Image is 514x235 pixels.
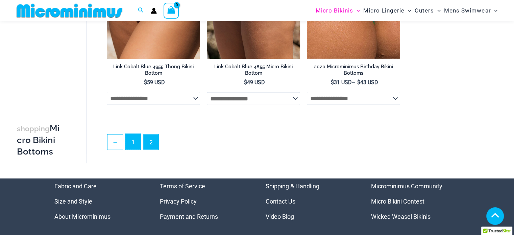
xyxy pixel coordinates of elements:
[144,79,147,86] span: $
[307,64,400,76] h2: 2020 Microminimus Birthday Bikini Bottoms
[207,64,300,79] a: Link Cobalt Blue 4855 Micro Bikini Bottom
[371,213,431,220] a: Wicked Weasel Bikinis
[244,79,265,86] bdi: 49 USD
[207,64,300,76] h2: Link Cobalt Blue 4855 Micro Bikini Bottom
[266,198,295,205] a: Contact Us
[266,183,319,190] a: Shipping & Handling
[314,2,362,19] a: Micro BikinisMenu ToggleMenu Toggle
[331,79,352,86] bdi: 31 USD
[107,64,200,76] h2: Link Cobalt Blue 4955 Thong Bikini Bottom
[415,2,434,19] span: Outers
[307,79,400,86] span: –
[164,3,179,18] a: View Shopping Cart, empty
[17,124,50,133] span: shopping
[357,79,360,86] span: $
[14,3,125,18] img: MM SHOP LOGO FLAT
[371,198,424,205] a: Micro Bikini Contest
[54,213,111,220] a: About Microminimus
[413,2,442,19] a: OutersMenu ToggleMenu Toggle
[313,1,500,20] nav: Site Navigation
[107,135,123,150] a: ←
[160,213,218,220] a: Payment and Returns
[54,183,97,190] a: Fabric and Care
[357,79,378,86] bdi: 43 USD
[307,64,400,79] a: 2020 Microminimus Birthday Bikini Bottoms
[266,213,294,220] a: Video Blog
[160,179,249,224] nav: Menu
[266,179,354,224] nav: Menu
[160,179,249,224] aside: Footer Widget 2
[125,134,141,150] a: Page 1
[151,8,157,14] a: Account icon link
[442,2,499,19] a: Mens SwimwearMenu ToggleMenu Toggle
[405,2,411,19] span: Menu Toggle
[143,135,158,150] span: Page 2
[144,79,165,86] bdi: 59 USD
[138,6,144,15] a: Search icon link
[107,134,500,154] nav: Product Pagination
[54,179,143,224] nav: Menu
[160,183,205,190] a: Terms of Service
[54,179,143,224] aside: Footer Widget 1
[54,198,92,205] a: Size and Style
[160,198,197,205] a: Privacy Policy
[316,2,353,19] span: Micro Bikinis
[266,179,354,224] aside: Footer Widget 3
[434,2,441,19] span: Menu Toggle
[363,2,405,19] span: Micro Lingerie
[491,2,497,19] span: Menu Toggle
[362,2,413,19] a: Micro LingerieMenu ToggleMenu Toggle
[353,2,360,19] span: Menu Toggle
[244,79,247,86] span: $
[371,179,460,224] nav: Menu
[17,123,63,157] h3: Micro Bikini Bottoms
[444,2,491,19] span: Mens Swimwear
[107,64,200,79] a: Link Cobalt Blue 4955 Thong Bikini Bottom
[371,183,442,190] a: Microminimus Community
[331,79,334,86] span: $
[371,179,460,224] aside: Footer Widget 4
